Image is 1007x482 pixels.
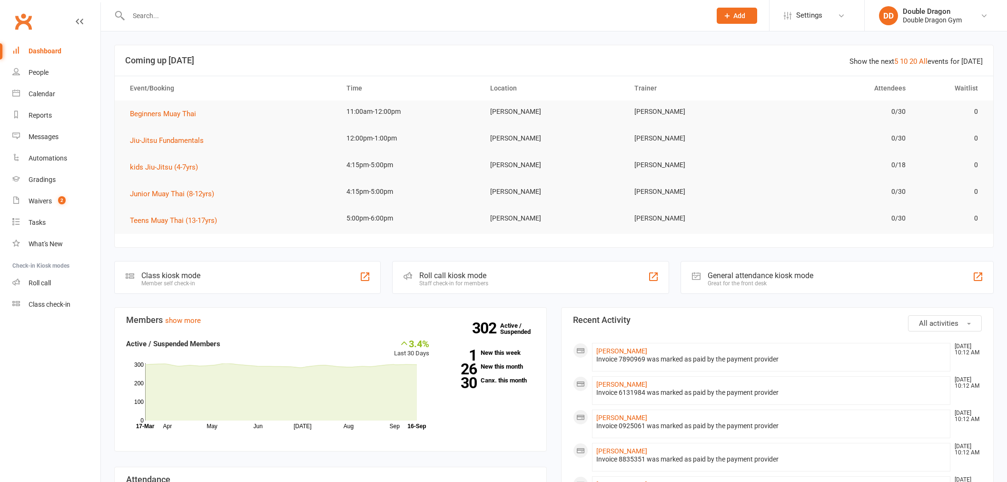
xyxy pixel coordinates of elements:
div: Last 30 Days [394,338,429,359]
a: What's New [12,233,100,255]
td: [PERSON_NAME] [626,181,770,203]
button: All activities [908,315,982,331]
div: Dashboard [29,47,61,55]
td: 12:00pm-1:00pm [338,127,482,150]
div: Invoice 8835351 was marked as paid by the payment provider [596,455,946,463]
a: Reports [12,105,100,126]
td: 0/30 [770,207,914,230]
a: Tasks [12,212,100,233]
div: Show the next events for [DATE] [849,56,983,67]
td: 0 [914,100,986,123]
td: 0/18 [770,154,914,176]
th: Time [338,76,482,100]
time: [DATE] 10:12 AM [950,410,981,422]
div: Reports [29,111,52,119]
input: Search... [126,9,704,22]
a: [PERSON_NAME] [596,447,647,455]
button: Junior Muay Thai (8-12yrs) [130,188,221,200]
div: What's New [29,240,63,248]
time: [DATE] 10:12 AM [950,343,981,356]
td: [PERSON_NAME] [482,207,626,230]
div: DD [879,6,898,25]
td: [PERSON_NAME] [482,127,626,150]
div: Messages [29,133,59,141]
a: 5 [894,57,898,66]
div: General attendance kiosk mode [708,271,813,280]
div: 3.4% [394,338,429,349]
h3: Members [126,315,535,325]
td: 0 [914,127,986,150]
div: Member self check-in [141,280,200,287]
h3: Recent Activity [573,315,982,325]
a: All [919,57,928,66]
div: Invoice 0925061 was marked as paid by the payment provider [596,422,946,430]
div: Roll call [29,279,51,287]
td: [PERSON_NAME] [626,207,770,230]
a: Class kiosk mode [12,294,100,315]
button: Beginners Muay Thai [130,108,203,120]
button: Teens Muay Thai (13-17yrs) [130,215,224,226]
a: Dashboard [12,40,100,62]
td: [PERSON_NAME] [626,154,770,176]
td: [PERSON_NAME] [482,181,626,203]
td: 0 [914,181,986,203]
td: 0/30 [770,100,914,123]
a: Calendar [12,83,100,105]
strong: Active / Suspended Members [126,340,220,348]
div: Class check-in [29,301,70,308]
span: 2 [58,196,66,204]
td: 0 [914,154,986,176]
strong: 1 [444,348,477,362]
div: Roll call kiosk mode [419,271,488,280]
a: [PERSON_NAME] [596,414,647,422]
div: Tasks [29,219,46,226]
span: kids Jiu-Jitsu (4-7yrs) [130,163,198,171]
a: 302Active / Suspended [500,315,542,342]
time: [DATE] 10:12 AM [950,377,981,389]
td: 5:00pm-6:00pm [338,207,482,230]
div: Waivers [29,197,52,205]
time: [DATE] 10:12 AM [950,443,981,456]
h3: Coming up [DATE] [125,56,983,65]
div: Invoice 6131984 was marked as paid by the payment provider [596,389,946,397]
td: [PERSON_NAME] [482,100,626,123]
th: Waitlist [914,76,986,100]
td: 0/30 [770,181,914,203]
a: 20 [909,57,917,66]
div: Calendar [29,90,55,98]
td: [PERSON_NAME] [626,127,770,150]
a: Roll call [12,272,100,294]
th: Attendees [770,76,914,100]
strong: 302 [472,321,500,335]
a: 26New this month [444,363,535,370]
th: Trainer [626,76,770,100]
td: 0/30 [770,127,914,150]
td: 4:15pm-5:00pm [338,181,482,203]
td: 0 [914,207,986,230]
span: Jiu-Jitsu Fundamentals [130,136,204,145]
a: Waivers 2 [12,191,100,212]
td: [PERSON_NAME] [626,100,770,123]
span: Junior Muay Thai (8-12yrs) [130,190,214,198]
button: Add [717,8,757,24]
div: Double Dragon [903,7,962,16]
a: 30Canx. this month [444,377,535,383]
a: [PERSON_NAME] [596,347,647,355]
span: All activities [919,319,958,328]
a: Messages [12,126,100,148]
td: [PERSON_NAME] [482,154,626,176]
button: kids Jiu-Jitsu (4-7yrs) [130,161,205,173]
a: Gradings [12,169,100,191]
a: People [12,62,100,83]
a: 10 [900,57,908,66]
div: Gradings [29,176,56,183]
div: Great for the front desk [708,280,813,287]
strong: 30 [444,376,477,390]
a: Clubworx [11,10,35,33]
th: Event/Booking [121,76,338,100]
strong: 26 [444,362,477,376]
a: 1New this week [444,350,535,356]
div: Automations [29,154,67,162]
span: Settings [796,5,822,26]
div: Class kiosk mode [141,271,200,280]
